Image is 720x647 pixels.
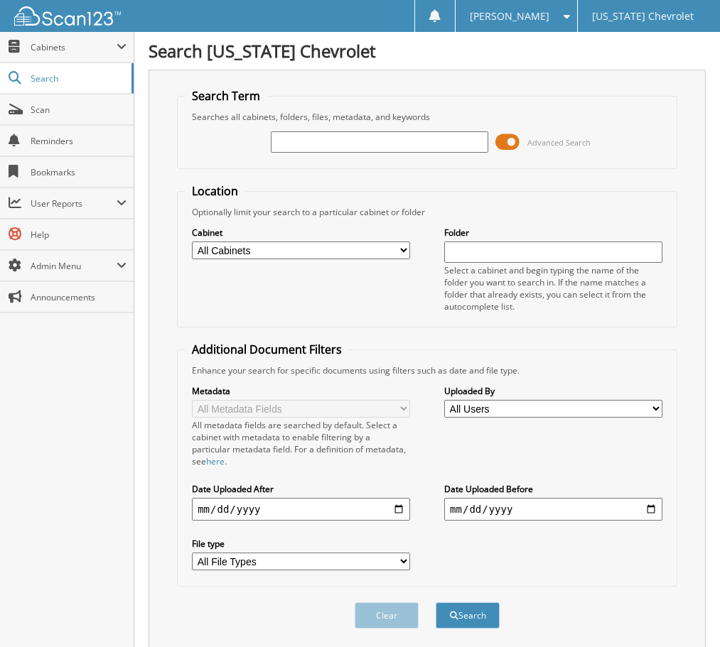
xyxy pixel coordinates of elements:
[31,135,127,147] span: Reminders
[436,602,500,629] button: Search
[185,206,670,218] div: Optionally limit your search to a particular cabinet or folder
[31,197,117,210] span: User Reports
[192,538,410,550] label: File type
[31,291,127,303] span: Announcements
[444,483,662,495] label: Date Uploaded Before
[31,104,127,116] span: Scan
[185,364,670,376] div: Enhance your search for specific documents using filters such as date and file type.
[31,72,124,85] span: Search
[192,483,410,495] label: Date Uploaded After
[31,41,117,53] span: Cabinets
[31,229,127,241] span: Help
[192,498,410,521] input: start
[185,88,267,104] legend: Search Term
[192,419,410,467] div: All metadata fields are searched by default. Select a cabinet with metadata to enable filtering b...
[185,183,245,199] legend: Location
[444,498,662,521] input: end
[185,342,349,357] legend: Additional Document Filters
[206,455,225,467] a: here
[149,39,706,62] h1: Search [US_STATE] Chevrolet
[444,385,662,397] label: Uploaded By
[192,227,410,239] label: Cabinet
[592,12,694,21] span: [US_STATE] Chevrolet
[192,385,410,397] label: Metadata
[31,260,117,272] span: Admin Menu
[470,12,549,21] span: [PERSON_NAME]
[31,166,127,178] span: Bookmarks
[444,227,662,239] label: Folder
[355,602,419,629] button: Clear
[527,137,591,148] span: Advanced Search
[444,264,662,312] div: Select a cabinet and begin typing the name of the folder you want to search in. If the name match...
[14,6,121,26] img: scan123-logo-white.svg
[185,111,670,123] div: Searches all cabinets, folders, files, metadata, and keywords
[649,579,720,647] iframe: Chat Widget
